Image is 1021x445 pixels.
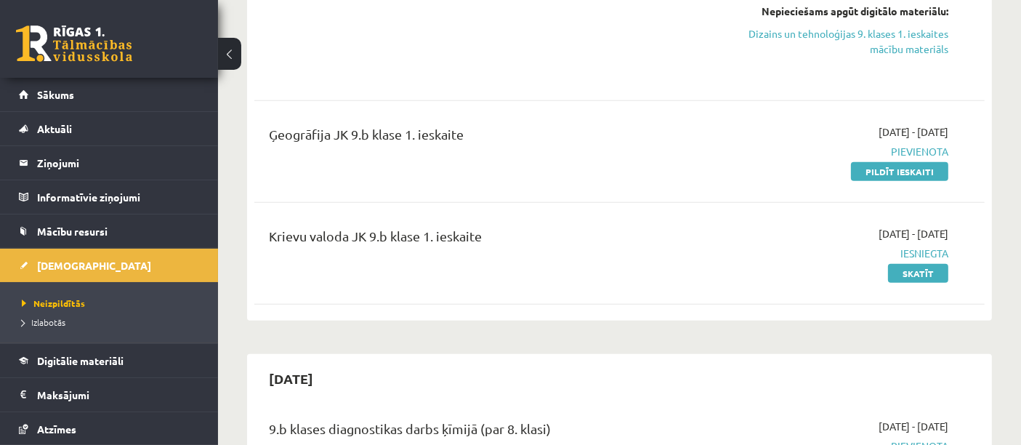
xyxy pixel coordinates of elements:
[19,378,200,412] a: Maksājumi
[888,264,948,283] a: Skatīt
[736,26,948,57] a: Dizains un tehnoloģijas 9. klases 1. ieskaites mācību materiāls
[19,180,200,214] a: Informatīvie ziņojumi
[851,162,948,181] a: Pildīt ieskaiti
[37,88,74,101] span: Sākums
[22,316,65,328] span: Izlabotās
[879,419,948,434] span: [DATE] - [DATE]
[879,124,948,140] span: [DATE] - [DATE]
[879,226,948,241] span: [DATE] - [DATE]
[19,146,200,180] a: Ziņojumi
[22,297,203,310] a: Neizpildītās
[37,259,151,272] span: [DEMOGRAPHIC_DATA]
[19,249,200,282] a: [DEMOGRAPHIC_DATA]
[19,78,200,111] a: Sākums
[19,215,200,248] a: Mācību resursi
[37,146,200,180] legend: Ziņojumi
[269,124,714,151] div: Ģeogrāfija JK 9.b klase 1. ieskaite
[19,112,200,145] a: Aktuāli
[254,361,328,396] h2: [DATE]
[16,25,132,62] a: Rīgas 1. Tālmācības vidusskola
[736,4,948,19] div: Nepieciešams apgūt digitālo materiālu:
[37,378,200,412] legend: Maksājumi
[37,122,72,135] span: Aktuāli
[736,144,948,159] span: Pievienota
[22,297,85,309] span: Neizpildītās
[269,226,714,253] div: Krievu valoda JK 9.b klase 1. ieskaite
[19,344,200,377] a: Digitālie materiāli
[37,225,108,238] span: Mācību resursi
[37,180,200,214] legend: Informatīvie ziņojumi
[37,422,76,436] span: Atzīmes
[736,246,948,261] span: Iesniegta
[37,354,124,367] span: Digitālie materiāli
[22,316,203,329] a: Izlabotās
